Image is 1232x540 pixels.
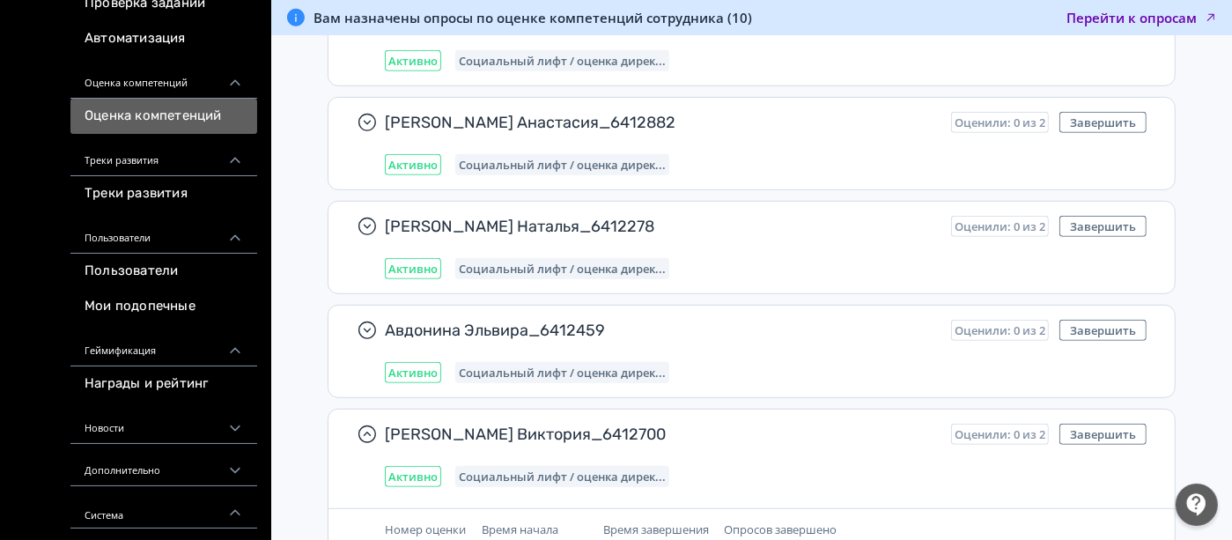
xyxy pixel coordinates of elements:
button: Перейти к опросам [1066,9,1218,26]
span: Оценили: 0 из 2 [955,219,1045,233]
span: Активно [388,470,438,484]
span: Социальный лифт / оценка директора магазина [459,54,666,68]
div: Новости [70,402,257,444]
span: Вам назначены опросы по оценке компетенций сотрудника (10) [314,9,752,26]
span: Активно [388,158,438,172]
span: Активно [388,366,438,380]
span: Номер оценки [385,522,466,537]
a: Мои подопечные [70,289,257,324]
button: Завершить [1059,216,1147,237]
div: Система [70,486,257,529]
button: Завершить [1059,112,1147,133]
button: Завершить [1059,320,1147,341]
a: Пользователи [70,254,257,289]
a: Награды и рейтинг [70,366,257,402]
a: Автоматизация [70,21,257,56]
span: Социальный лифт / оценка директора магазина [459,470,666,484]
span: [PERSON_NAME] Анастасия_6412882 [385,112,937,133]
span: Время завершения [603,522,709,537]
div: Пользователи [70,211,257,254]
span: Активно [388,262,438,276]
span: Авдонина Эльвира_6412459 [385,320,937,341]
a: Треки развития [70,176,257,211]
a: Оценка компетенций [70,99,257,134]
div: Дополнительно [70,444,257,486]
span: Время начала [482,522,558,537]
div: Оценка компетенций [70,56,257,99]
span: [PERSON_NAME] Наталья_6412278 [385,216,937,237]
span: Социальный лифт / оценка директора магазина [459,158,666,172]
span: [PERSON_NAME] Виктория_6412700 [385,424,937,445]
button: Завершить [1059,424,1147,445]
div: Треки развития [70,134,257,176]
span: Опросов завершено [724,522,837,537]
span: Оценили: 0 из 2 [955,115,1045,129]
span: Оценили: 0 из 2 [955,323,1045,337]
div: Геймификация [70,324,257,366]
span: Социальный лифт / оценка директора магазина [459,366,666,380]
span: Активно [388,54,438,68]
span: Социальный лифт / оценка директора магазина [459,262,666,276]
span: Оценили: 0 из 2 [955,427,1045,441]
